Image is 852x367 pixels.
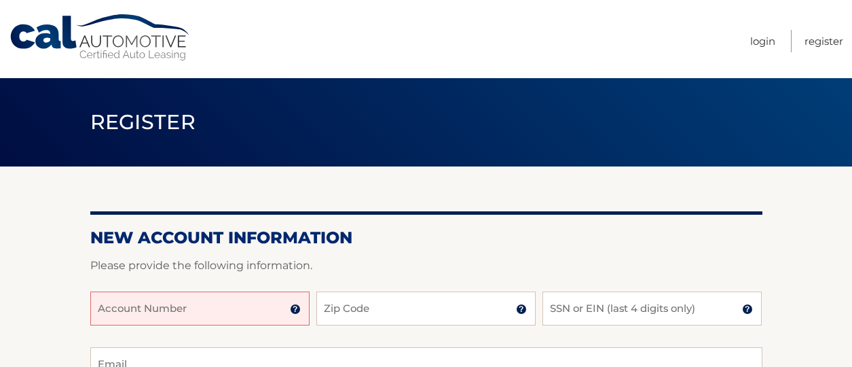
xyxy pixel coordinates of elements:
input: Zip Code [316,292,536,326]
a: Login [750,30,775,52]
h2: New Account Information [90,228,762,248]
img: tooltip.svg [742,304,753,315]
p: Please provide the following information. [90,256,762,275]
input: Account Number [90,292,310,326]
img: tooltip.svg [290,304,301,315]
span: Register [90,109,196,135]
input: SSN or EIN (last 4 digits only) [542,292,762,326]
img: tooltip.svg [516,304,527,315]
a: Cal Automotive [9,14,192,62]
a: Register [804,30,843,52]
